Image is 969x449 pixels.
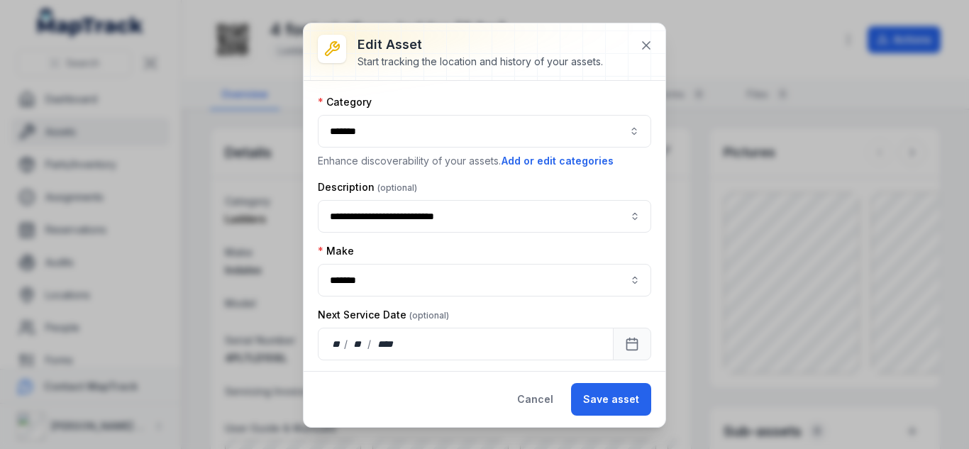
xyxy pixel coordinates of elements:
div: month, [349,337,368,351]
label: Category [318,95,372,109]
div: Start tracking the location and history of your assets. [358,55,603,69]
button: Add or edit categories [501,153,614,169]
div: / [367,337,372,351]
label: Description [318,180,417,194]
h3: Edit asset [358,35,603,55]
input: asset-edit:cf[9e2fc107-2520-4a87-af5f-f70990c66785]-label [318,264,651,296]
label: Make [318,244,354,258]
input: asset-edit:description-label [318,200,651,233]
div: / [344,337,349,351]
button: Cancel [505,383,565,416]
div: year, [372,337,399,351]
div: day, [330,337,344,351]
label: Next Service Date [318,308,449,322]
button: Calendar [613,328,651,360]
p: Enhance discoverability of your assets. [318,153,651,169]
button: Save asset [571,383,651,416]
